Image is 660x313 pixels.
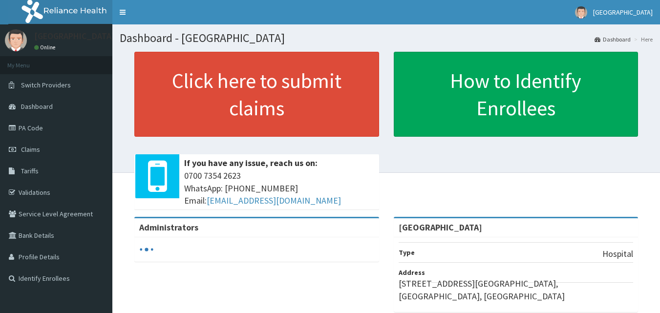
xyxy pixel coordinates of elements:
[139,242,154,257] svg: audio-loading
[184,157,318,168] b: If you have any issue, reach us on:
[21,167,39,175] span: Tariffs
[593,8,653,17] span: [GEOGRAPHIC_DATA]
[21,81,71,89] span: Switch Providers
[134,52,379,137] a: Click here to submit claims
[5,29,27,51] img: User Image
[399,248,415,257] b: Type
[21,102,53,111] span: Dashboard
[120,32,653,44] h1: Dashboard - [GEOGRAPHIC_DATA]
[632,35,653,43] li: Here
[21,145,40,154] span: Claims
[399,222,482,233] strong: [GEOGRAPHIC_DATA]
[34,44,58,51] a: Online
[34,32,115,41] p: [GEOGRAPHIC_DATA]
[399,268,425,277] b: Address
[394,52,639,137] a: How to Identify Enrollees
[595,35,631,43] a: Dashboard
[184,169,374,207] span: 0700 7354 2623 WhatsApp: [PHONE_NUMBER] Email:
[139,222,198,233] b: Administrators
[575,6,587,19] img: User Image
[207,195,341,206] a: [EMAIL_ADDRESS][DOMAIN_NAME]
[602,248,633,260] p: Hospital
[399,277,634,302] p: [STREET_ADDRESS][GEOGRAPHIC_DATA], [GEOGRAPHIC_DATA], [GEOGRAPHIC_DATA]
